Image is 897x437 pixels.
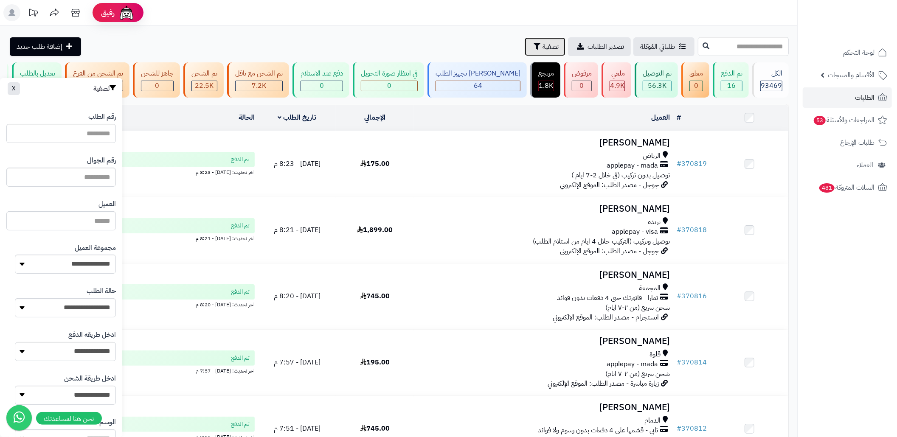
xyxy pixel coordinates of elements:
span: شحن سريع (من ٢-٧ ايام) [605,369,670,379]
span: تابي - قسّمها على 4 دفعات بدون رسوم ولا فوائد [538,426,658,435]
span: applepay - visa [612,227,658,237]
span: تم الدفع [231,155,250,164]
a: الطلبات [803,87,892,108]
label: الوسم [99,417,116,427]
a: في انتظار صورة التحويل 0 [351,62,426,98]
div: مرفوض [572,69,592,78]
div: 7223 [236,81,282,91]
span: الرياض [643,151,661,161]
label: حالة الطلب [87,286,116,296]
span: زيارة مباشرة - مصدر الطلب: الموقع الإلكتروني [548,378,659,389]
h3: [PERSON_NAME] [417,270,670,280]
h3: [PERSON_NAME] [417,138,670,148]
div: تم الدفع [721,69,742,78]
img: ai-face.png [118,4,135,21]
span: تمارا - فاتورتك حتى 4 دفعات بدون فوائد [557,293,658,303]
div: اخر تحديث: [DATE] - 8:23 م [12,167,255,176]
span: # [677,423,681,434]
span: # [677,159,681,169]
a: مرفوض 0 [562,62,600,98]
div: معلق [689,69,703,78]
a: تم الشحن مع ناقل 7.2K [225,62,291,98]
div: 0 [141,81,173,91]
a: تم الدفع 16 [711,62,751,98]
span: لوحة التحكم [843,47,875,59]
span: # [677,225,681,235]
a: #370812 [677,423,707,434]
span: [DATE] - 8:21 م [274,225,321,235]
button: X [8,82,20,95]
span: 56.3K [648,81,666,91]
button: تصفية [525,37,565,56]
div: [PERSON_NAME] تجهيز الطلب [436,69,520,78]
a: تم الشحن 22.5K [182,62,225,98]
a: طلبات الإرجاع [803,132,892,153]
span: انستجرام - مصدر الطلب: الموقع الإلكتروني [553,312,659,322]
span: 481 [819,183,835,193]
div: 22507 [192,81,217,91]
a: #370818 [677,225,707,235]
a: المراجعات والأسئلة53 [803,110,892,130]
div: 0 [361,81,417,91]
span: توصيل وتركيب (التركيب خلال 4 ايام من استلام الطلب) [533,236,670,247]
span: 0 [580,81,584,91]
label: ادخل طريقه الدفع [68,330,116,340]
span: applepay - mada [607,161,658,171]
span: تم الدفع [231,420,250,429]
span: تم الدفع [231,221,250,230]
div: في انتظار صورة التحويل [361,69,418,78]
span: 175.00 [360,159,390,169]
span: 4.9K [610,81,624,91]
span: الدمام [644,416,661,426]
span: # [677,291,681,301]
div: مرتجع [538,69,554,78]
div: ملغي [610,69,625,78]
div: دفع عند الاستلام [301,69,343,78]
span: 64 [474,81,482,91]
span: 53 [814,116,826,125]
h3: [PERSON_NAME] [417,204,670,214]
div: اخر تحديث: [DATE] - 8:20 م [12,300,255,308]
label: رقم الجوال [87,156,116,165]
span: 195.00 [360,357,390,367]
span: طلباتي المُوكلة [640,42,675,52]
div: تم الشحن من الفرع [73,69,123,78]
span: 16 [728,81,736,91]
label: العميل [98,199,116,209]
a: تم الشحن من الفرع 340 [63,62,131,98]
label: رقم الطلب [88,112,116,122]
a: #370816 [677,291,707,301]
div: تم الشحن [191,69,217,78]
span: بريدة [648,217,661,227]
span: جوجل - مصدر الطلب: الموقع الإلكتروني [560,246,659,256]
span: 93469 [761,81,782,91]
span: # [677,357,681,367]
span: 1,899.00 [357,225,393,235]
span: X [12,84,16,93]
span: تم الدفع [231,288,250,296]
span: [DATE] - 7:57 م [274,357,321,367]
a: السلات المتروكة481 [803,177,892,198]
a: الحالة [239,112,255,123]
span: [DATE] - 7:51 م [274,423,321,434]
a: تعديل بالطلب 1 [10,62,63,98]
span: رفيق [101,8,115,18]
a: معلق 0 [680,62,711,98]
div: 1785 [539,81,554,91]
span: [DATE] - 8:23 م [274,159,321,169]
span: [DATE] - 8:20 م [274,291,321,301]
a: [PERSON_NAME] تجهيز الطلب 64 [426,62,529,98]
a: الكل93469 [751,62,790,98]
span: 22.5K [195,81,214,91]
span: طلبات الإرجاع [840,137,875,148]
div: اخر تحديث: [DATE] - 8:21 م [12,233,255,242]
span: المراجعات والأسئلة [813,114,875,126]
h3: [PERSON_NAME] [417,336,670,346]
div: 16 [721,81,742,91]
span: السلات المتروكة [818,182,875,193]
a: دفع عند الاستلام 0 [291,62,351,98]
a: لوحة التحكم [803,42,892,63]
span: 0 [694,81,698,91]
span: 745.00 [360,423,390,434]
a: العميل [651,112,670,123]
